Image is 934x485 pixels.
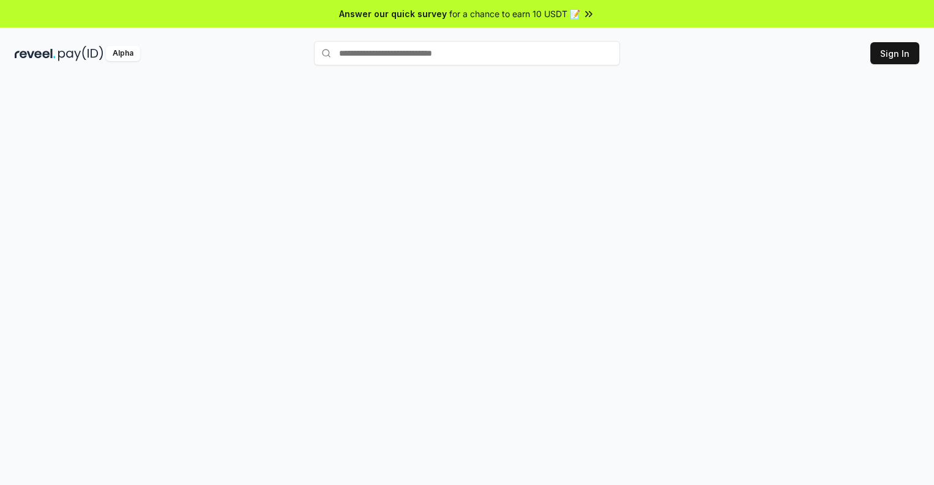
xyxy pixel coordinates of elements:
[15,46,56,61] img: reveel_dark
[106,46,140,61] div: Alpha
[449,7,580,20] span: for a chance to earn 10 USDT 📝
[58,46,103,61] img: pay_id
[870,42,919,64] button: Sign In
[339,7,447,20] span: Answer our quick survey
